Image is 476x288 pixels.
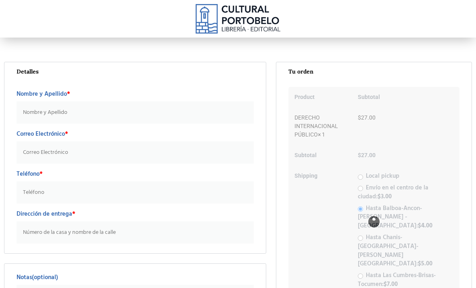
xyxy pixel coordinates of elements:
span: (optional) [32,273,58,282]
label: Teléfono [17,168,254,180]
h3: Tu orden [288,69,459,75]
label: Nombre y Apellido [17,88,254,100]
abbr: required [67,89,70,99]
h3: Detalles [17,69,254,75]
label: Dirección de entrega [17,208,254,220]
input: Teléfono [17,181,254,204]
input: Número de la casa y nombre de la calle [17,221,254,244]
label: Notas [17,271,254,284]
label: Correo Electrónico [17,128,254,140]
abbr: required [72,209,75,219]
input: Nombre y Apellido [17,101,254,124]
input: Correo Electrónico [17,141,254,164]
abbr: required [40,169,43,179]
abbr: required [65,129,68,139]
